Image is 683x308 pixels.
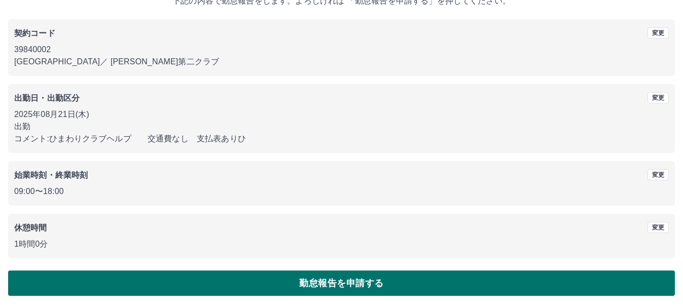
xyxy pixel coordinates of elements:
[14,44,669,56] p: 39840002
[14,121,669,133] p: 出勤
[14,108,669,121] p: 2025年08月21日(木)
[14,133,669,145] p: コメント: ひまわりクラブヘルプ 交通費なし 支払表ありひ
[14,29,55,37] b: 契約コード
[8,271,675,296] button: 勤怠報告を申請する
[648,92,669,103] button: 変更
[14,56,669,68] p: [GEOGRAPHIC_DATA] ／ [PERSON_NAME]第二クラブ
[648,222,669,233] button: 変更
[14,185,669,198] p: 09:00 〜 18:00
[14,94,80,102] b: 出勤日・出勤区分
[14,223,47,232] b: 休憩時間
[14,171,88,179] b: 始業時刻・終業時刻
[14,238,669,250] p: 1時間0分
[648,27,669,38] button: 変更
[648,169,669,180] button: 変更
